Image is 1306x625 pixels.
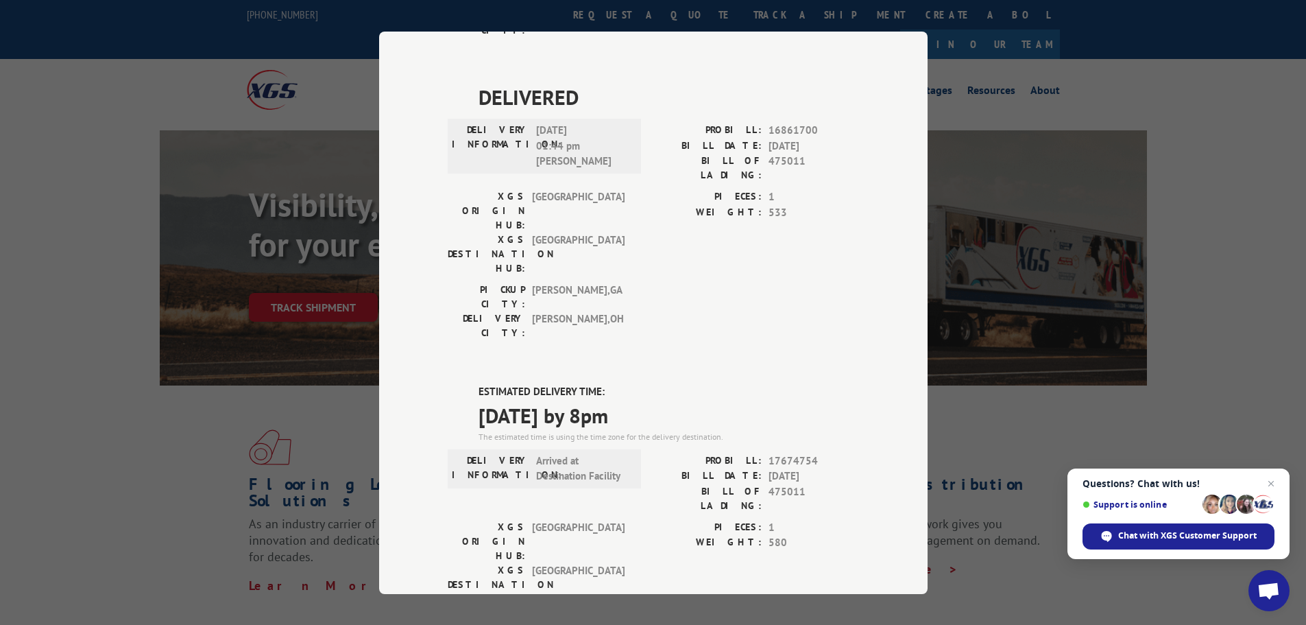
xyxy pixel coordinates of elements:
[769,453,859,469] span: 17674754
[653,519,762,535] label: PIECES:
[769,123,859,139] span: 16861700
[532,283,625,311] span: [PERSON_NAME] , GA
[653,123,762,139] label: PROBILL:
[769,469,859,484] span: [DATE]
[1083,523,1274,550] div: Chat with XGS Customer Support
[479,399,859,430] span: [DATE] by 8pm
[479,430,859,443] div: The estimated time is using the time zone for the delivery destination.
[448,519,525,563] label: XGS ORIGIN HUB:
[1083,499,1198,510] span: Support is online
[769,535,859,551] span: 580
[769,204,859,220] span: 533
[479,384,859,400] label: ESTIMATED DELIVERY TIME:
[479,82,859,113] span: DELIVERED
[448,311,525,340] label: DELIVERY CITY:
[769,189,859,205] span: 1
[653,138,762,154] label: BILL DATE:
[1263,475,1279,492] span: Close chat
[653,189,762,205] label: PIECES:
[532,311,625,340] span: [PERSON_NAME] , OH
[769,138,859,154] span: [DATE]
[532,563,625,606] span: [GEOGRAPHIC_DATA]
[653,204,762,220] label: WEIGHT:
[536,123,629,169] span: [DATE] 01:44 pm [PERSON_NAME]
[448,283,525,311] label: PICKUP CITY:
[769,519,859,535] span: 1
[452,123,529,169] label: DELIVERY INFORMATION:
[653,453,762,469] label: PROBILL:
[1083,478,1274,489] span: Questions? Chat with us!
[536,453,629,484] span: Arrived at Destination Facility
[532,233,625,276] span: [GEOGRAPHIC_DATA]
[1248,570,1290,611] div: Open chat
[653,484,762,512] label: BILL OF LADING:
[532,519,625,563] span: [GEOGRAPHIC_DATA]
[653,535,762,551] label: WEIGHT:
[653,469,762,484] label: BILL DATE:
[769,484,859,512] span: 475011
[452,453,529,484] label: DELIVERY INFORMATION:
[653,154,762,182] label: BILL OF LADING:
[532,189,625,233] span: [GEOGRAPHIC_DATA]
[448,9,525,38] label: DELIVERY CITY:
[448,189,525,233] label: XGS ORIGIN HUB:
[532,9,625,38] span: [GEOGRAPHIC_DATA] , FL
[448,563,525,606] label: XGS DESTINATION HUB:
[769,154,859,182] span: 475011
[448,233,525,276] label: XGS DESTINATION HUB:
[1118,530,1257,542] span: Chat with XGS Customer Support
